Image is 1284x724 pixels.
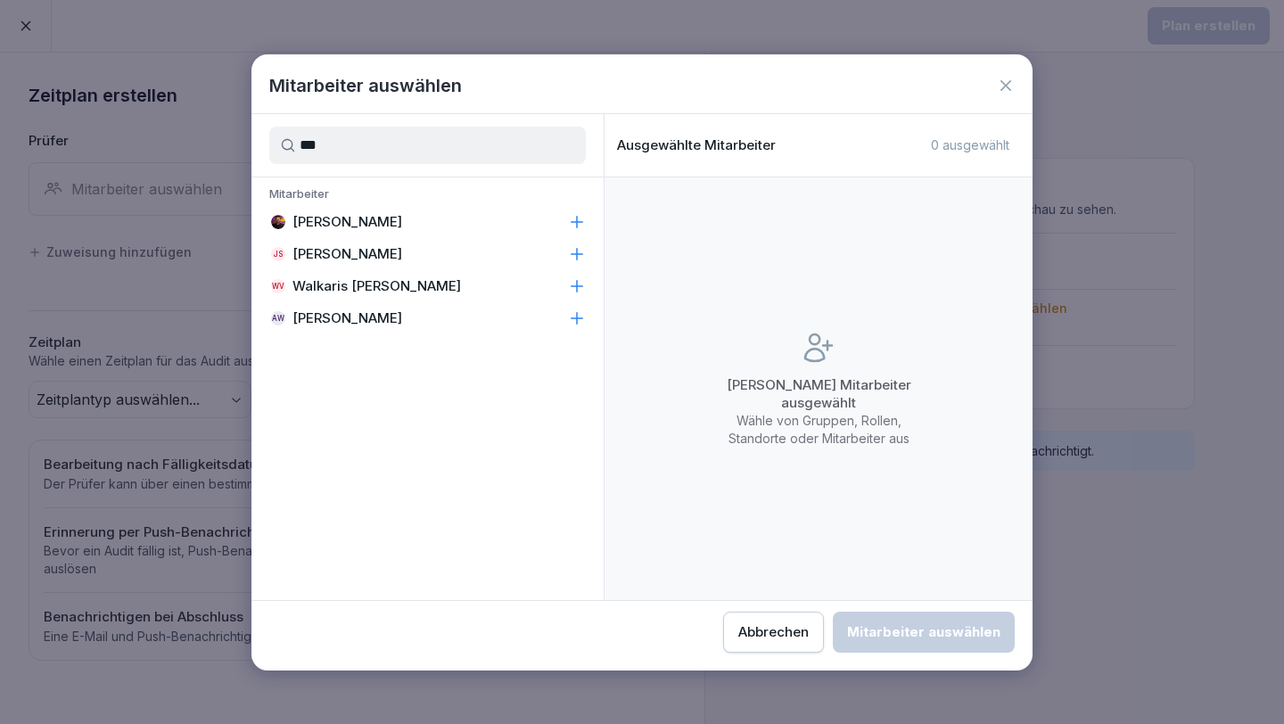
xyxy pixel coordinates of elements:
div: JS [271,247,285,261]
p: Walkaris [PERSON_NAME] [292,277,461,295]
div: AW [271,311,285,325]
p: Mitarbeiter [251,186,604,206]
h1: Mitarbeiter auswählen [269,72,462,99]
div: WV [271,279,285,293]
button: Abbrechen [723,612,824,653]
p: 0 ausgewählt [931,137,1009,153]
p: [PERSON_NAME] [292,309,402,327]
div: Abbrechen [738,622,809,642]
p: Ausgewählte Mitarbeiter [617,137,776,153]
img: kwjack37i7lkdya029ocrhcd.png [271,215,285,229]
p: [PERSON_NAME] [292,245,402,263]
div: Mitarbeiter auswählen [847,622,1000,642]
p: [PERSON_NAME] [292,213,402,231]
p: Wähle von Gruppen, Rollen, Standorte oder Mitarbeiter aus [712,412,926,448]
p: [PERSON_NAME] Mitarbeiter ausgewählt [712,376,926,412]
button: Mitarbeiter auswählen [833,612,1015,653]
